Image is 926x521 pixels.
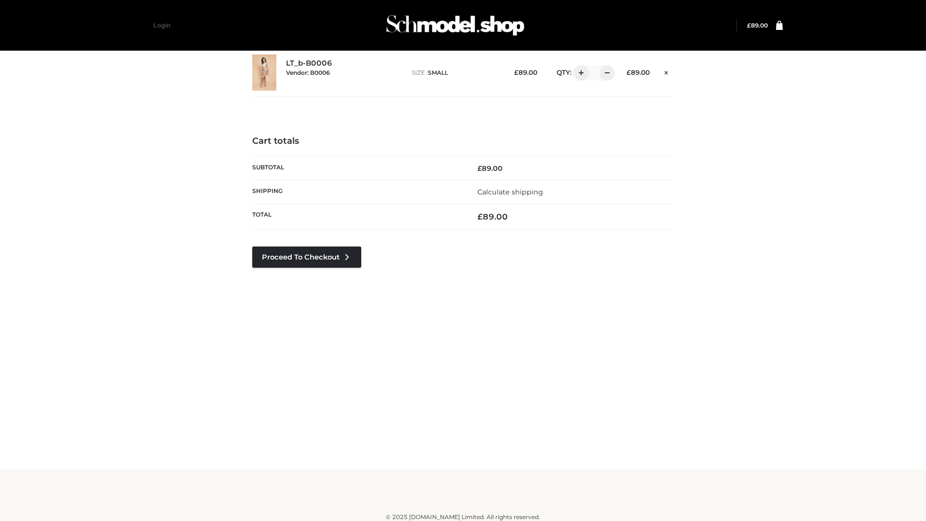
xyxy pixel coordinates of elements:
a: £89.00 [747,22,768,29]
span: £ [477,164,482,173]
span: £ [626,69,631,76]
div: LT_b-B0006 [286,59,402,86]
bdi: 89.00 [514,69,537,76]
span: £ [747,22,751,29]
span: SMALL [428,69,448,76]
bdi: 89.00 [477,212,508,221]
img: Schmodel Admin 964 [383,6,528,44]
span: £ [514,69,518,76]
th: Subtotal [252,156,463,180]
th: Shipping [252,180,463,204]
th: Total [252,204,463,230]
div: QTY: [547,65,612,81]
a: Calculate shipping [477,188,543,196]
a: Login [153,22,170,29]
a: Proceed to Checkout [252,247,361,268]
small: Vendor: B0006 [286,69,330,76]
bdi: 89.00 [747,22,768,29]
bdi: 89.00 [626,69,650,76]
a: Remove this item [659,65,674,78]
bdi: 89.00 [477,164,503,173]
p: size : [412,69,499,77]
span: £ [477,212,483,221]
h4: Cart totals [252,136,674,147]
